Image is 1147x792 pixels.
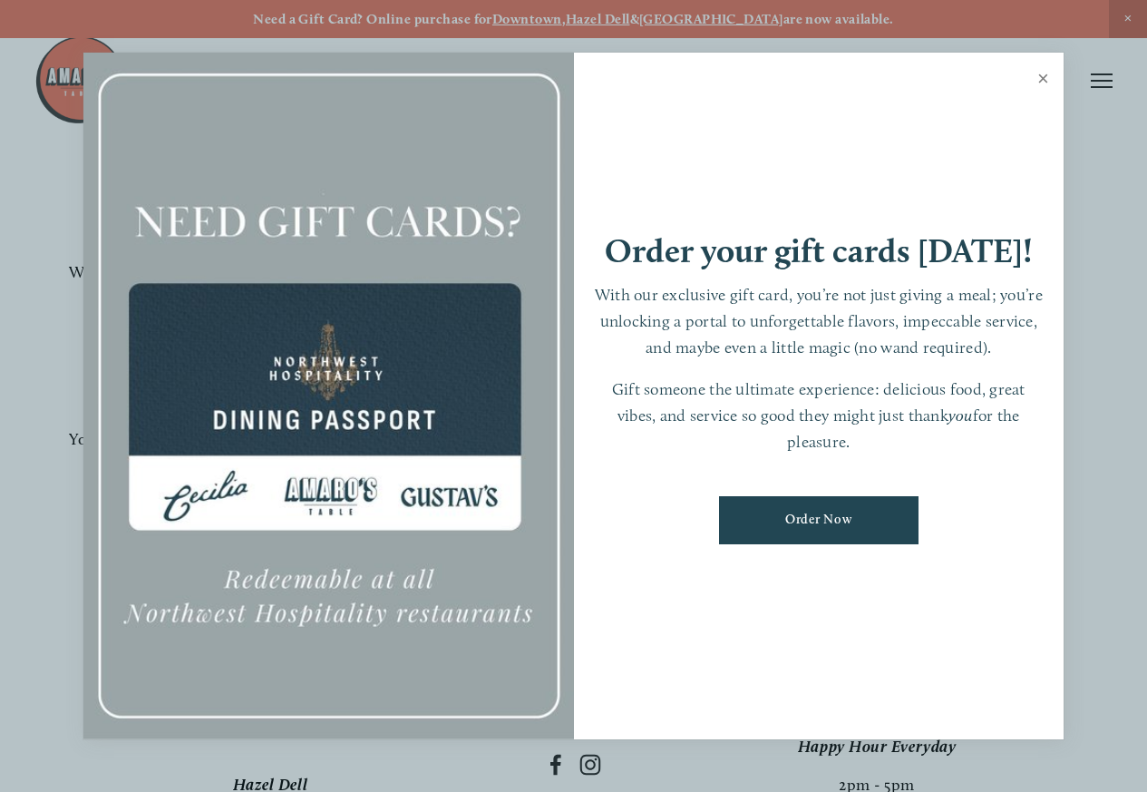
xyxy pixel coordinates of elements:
a: Close [1025,55,1061,106]
p: Gift someone the ultimate experience: delicious food, great vibes, and service so good they might... [592,376,1046,455]
a: Order Now [719,496,919,544]
em: you [948,406,973,425]
h1: Order your gift cards [DATE]! [605,234,1033,268]
p: With our exclusive gift card, you’re not just giving a meal; you’re unlocking a portal to unforge... [592,282,1046,360]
